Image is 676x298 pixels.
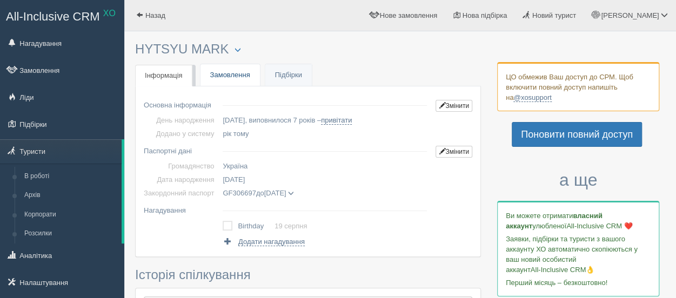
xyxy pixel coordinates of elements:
span: [DATE] [264,189,286,197]
h3: а ще [497,171,659,189]
span: All-Inclusive CRM ❤️ [566,222,632,230]
span: [DATE] [223,175,245,184]
h3: HYTSYU MARK [135,42,481,57]
a: 19 серпня [275,222,307,230]
span: Додати нагадування [238,238,305,246]
a: Розсилки [19,224,122,243]
span: Нова підбірка [463,11,507,19]
a: Додати нагадування [223,236,304,247]
td: Основна інформація [144,94,218,113]
span: GF306697 [223,189,256,197]
a: Замовлення [200,64,260,86]
a: Інформація [135,65,192,87]
a: All-Inclusive CRM XO [1,1,124,30]
div: ЦО обмежив Ваш доступ до СРМ. Щоб включити повний доступ напишіть на [497,62,659,111]
span: All-Inclusive CRM [6,10,100,23]
span: Нове замовлення [380,11,437,19]
p: Заявки, підбірки та туристи з вашого аккаунту ХО автоматично скопіюються у ваш новий особистий ак... [506,234,651,275]
a: привітати [321,116,352,125]
a: Змінити [436,146,472,158]
b: власний аккаунт [506,212,603,230]
a: Корпорати [19,205,122,225]
td: Birthday [238,219,275,234]
td: Паспортні дані [144,140,218,159]
span: Новий турист [532,11,576,19]
td: Нагадування [144,200,218,217]
a: В роботі [19,167,122,186]
td: Додано у систему [144,127,218,140]
span: Назад [145,11,165,19]
span: до [223,189,294,197]
span: All-Inclusive CRM👌 [531,266,595,274]
span: рік тому [223,130,249,138]
td: Закордонний паспорт [144,186,218,200]
h3: Історія спілкування [135,268,481,282]
span: [PERSON_NAME] [601,11,659,19]
a: Змінити [436,100,472,112]
td: Громадянство [144,159,218,173]
td: [DATE], виповнилося 7 років – [218,113,431,127]
a: @xosupport [513,93,551,102]
p: Ви можете отримати улюбленої [506,211,651,231]
a: Підбірки [265,64,312,86]
td: Україна [218,159,431,173]
td: Дата народження [144,173,218,186]
span: Інформація [145,71,183,79]
sup: XO [103,9,116,18]
p: Перший місяць – безкоштовно! [506,277,651,288]
td: День народження [144,113,218,127]
a: Поновити повний доступ [512,122,642,147]
a: Архів [19,186,122,205]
